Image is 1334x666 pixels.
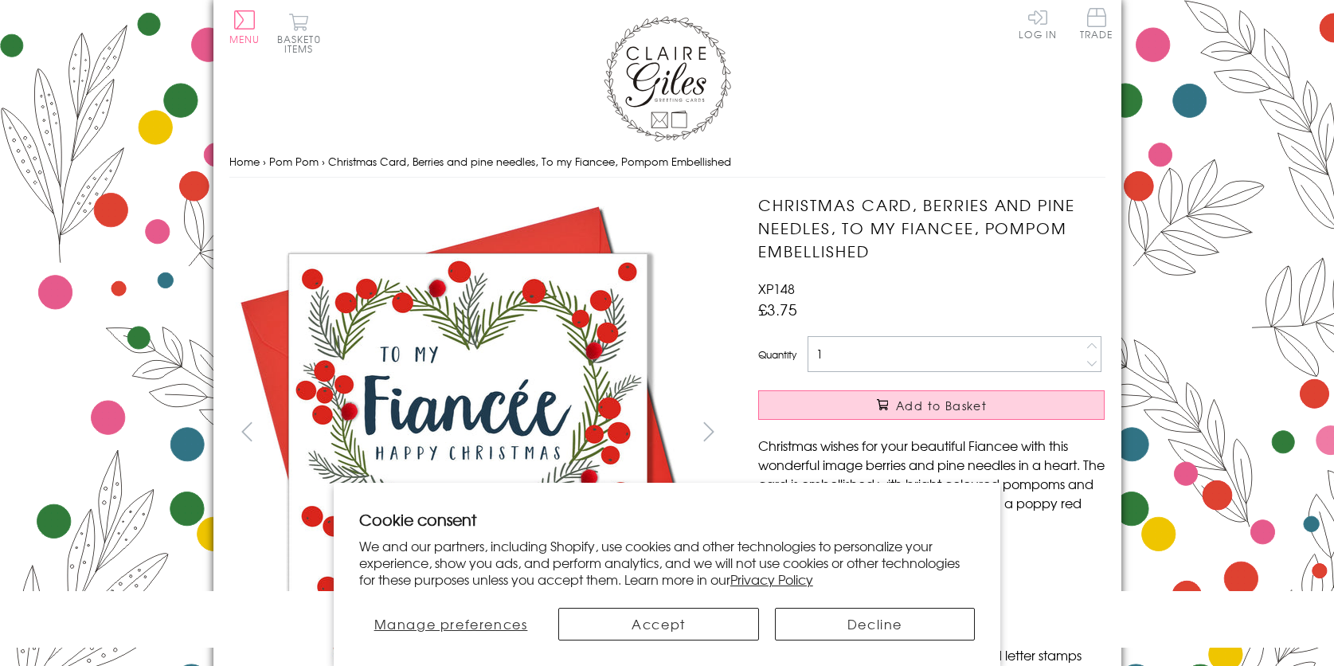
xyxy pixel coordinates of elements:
[1019,8,1057,39] a: Log In
[758,194,1105,262] h1: Christmas Card, Berries and pine needles, To my Fiancee, Pompom Embellished
[896,398,987,413] span: Add to Basket
[229,413,265,449] button: prev
[1080,8,1113,42] a: Trade
[229,32,260,46] span: Menu
[775,608,976,641] button: Decline
[359,538,976,587] p: We and our partners, including Shopify, use cookies and other technologies to personalize your ex...
[374,614,528,633] span: Manage preferences
[269,154,319,169] a: Pom Pom
[322,154,325,169] span: ›
[1080,8,1113,39] span: Trade
[758,279,795,298] span: XP148
[328,154,731,169] span: Christmas Card, Berries and pine needles, To my Fiancee, Pompom Embellished
[758,298,797,320] span: £3.75
[730,570,813,589] a: Privacy Policy
[229,10,260,44] button: Menu
[229,154,260,169] a: Home
[558,608,759,641] button: Accept
[277,13,321,53] button: Basket0 items
[758,436,1105,531] p: Christmas wishes for your beautiful Fiancee with this wonderful image berries and pine needles in...
[359,508,976,531] h2: Cookie consent
[604,16,731,142] img: Claire Giles Greetings Cards
[690,413,726,449] button: next
[263,154,266,169] span: ›
[229,146,1105,178] nav: breadcrumbs
[758,347,796,362] label: Quantity
[758,390,1105,420] button: Add to Basket
[359,608,543,641] button: Manage preferences
[284,32,321,56] span: 0 items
